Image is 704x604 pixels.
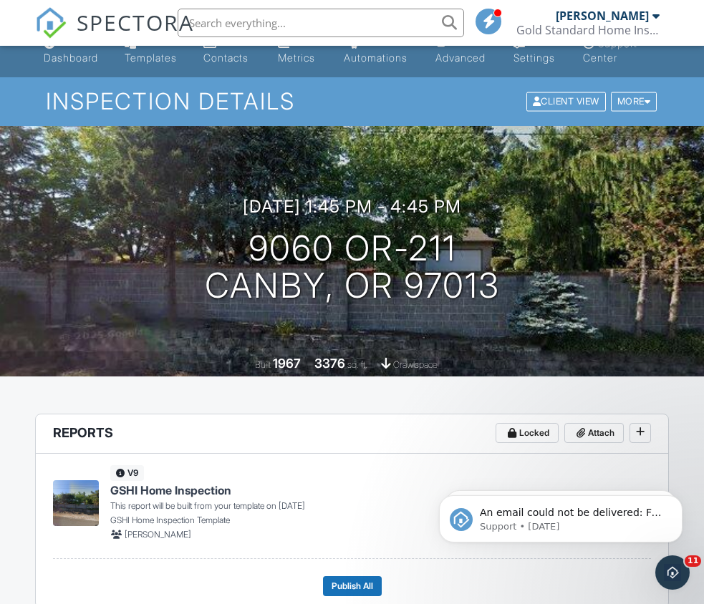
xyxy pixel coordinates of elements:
div: Dashboard [44,52,98,64]
a: SPECTORA [35,19,194,49]
iframe: Intercom notifications message [418,465,704,565]
div: [PERSON_NAME] [556,9,649,23]
span: 11 [685,555,701,567]
h1: 9060 OR-211 Canby, OR 97013 [205,230,500,306]
span: SPECTORA [77,7,194,37]
div: Advanced [435,52,486,64]
a: Contacts [198,31,260,72]
div: Metrics [278,52,315,64]
div: Client View [526,92,606,112]
a: Advanced [430,31,496,72]
iframe: Intercom live chat [655,555,690,590]
div: Templates [125,52,177,64]
a: Client View [525,95,609,106]
a: Settings [508,31,566,72]
img: The Best Home Inspection Software - Spectora [35,7,67,39]
a: Support Center [577,31,665,72]
div: Automations [344,52,408,64]
div: Contacts [203,52,249,64]
span: sq. ft. [347,359,367,370]
h1: Inspection Details [46,89,659,114]
div: Gold Standard Home Inspections, LLC [516,23,660,37]
div: More [611,92,657,112]
span: Built [255,359,271,370]
div: Settings [513,52,555,64]
div: 3376 [314,356,345,371]
a: Metrics [272,31,327,72]
span: crawlspace [393,359,438,370]
input: Search everything... [178,9,464,37]
div: 1967 [273,356,301,371]
h3: [DATE] 1:45 pm - 4:45 pm [243,197,461,216]
a: Automations (Basic) [338,31,418,72]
